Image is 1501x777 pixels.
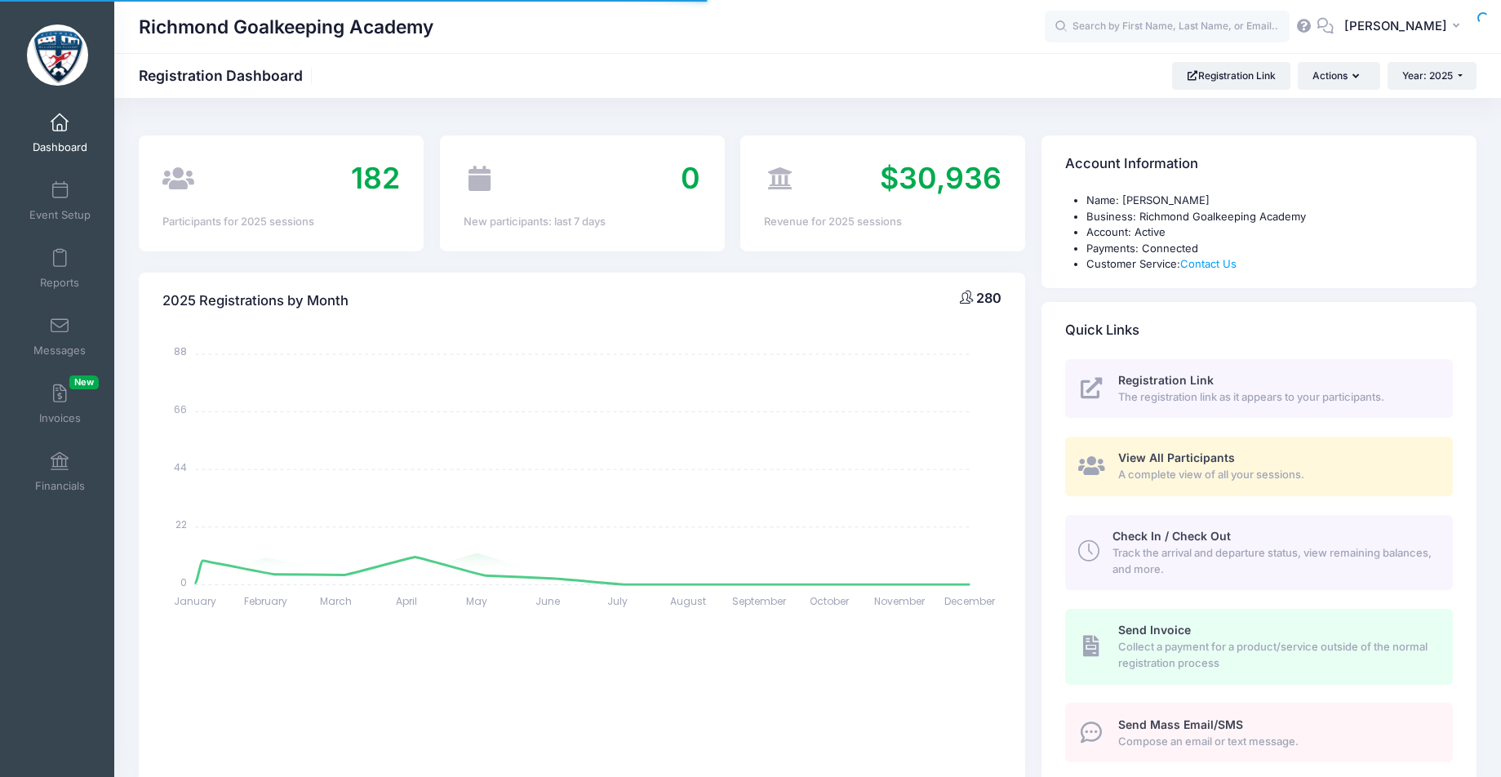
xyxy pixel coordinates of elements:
[69,375,99,389] span: New
[396,594,417,608] tspan: April
[21,443,99,500] a: Financials
[670,594,706,608] tspan: August
[945,594,997,608] tspan: December
[1065,359,1453,419] a: Registration Link The registration link as it appears to your participants.
[1065,307,1139,353] h4: Quick Links
[810,594,850,608] tspan: October
[681,160,700,196] span: 0
[351,160,400,196] span: 182
[1118,451,1235,464] span: View All Participants
[29,208,91,222] span: Event Setup
[467,594,488,608] tspan: May
[40,276,79,290] span: Reports
[1118,717,1243,731] span: Send Mass Email/SMS
[1172,62,1290,90] a: Registration Link
[608,594,628,608] tspan: July
[39,411,81,425] span: Invoices
[1065,703,1453,762] a: Send Mass Email/SMS Compose an email or text message.
[1086,193,1453,209] li: Name: [PERSON_NAME]
[1344,17,1447,35] span: [PERSON_NAME]
[139,67,317,84] h1: Registration Dashboard
[27,24,88,86] img: Richmond Goalkeeping Academy
[321,594,353,608] tspan: March
[1118,639,1434,671] span: Collect a payment for a product/service outside of the normal registration process
[21,375,99,433] a: InvoicesNew
[1065,141,1198,188] h4: Account Information
[1180,257,1237,270] a: Contact Us
[35,479,85,493] span: Financials
[535,594,560,608] tspan: June
[1086,241,1453,257] li: Payments: Connected
[1334,8,1477,46] button: [PERSON_NAME]
[732,594,787,608] tspan: September
[21,240,99,297] a: Reports
[1118,734,1434,750] span: Compose an email or text message.
[1065,609,1453,684] a: Send Invoice Collect a payment for a product/service outside of the normal registration process
[175,344,188,358] tspan: 88
[21,104,99,162] a: Dashboard
[1402,69,1453,82] span: Year: 2025
[1065,515,1453,590] a: Check In / Check Out Track the arrival and departure status, view remaining balances, and more.
[1065,437,1453,496] a: View All Participants A complete view of all your sessions.
[175,402,188,416] tspan: 66
[464,214,701,230] div: New participants: last 7 days
[33,344,86,357] span: Messages
[1388,62,1477,90] button: Year: 2025
[244,594,287,608] tspan: February
[181,575,188,588] tspan: 0
[1086,256,1453,273] li: Customer Service:
[1112,529,1231,543] span: Check In / Check Out
[1118,389,1434,406] span: The registration link as it appears to your participants.
[175,460,188,473] tspan: 44
[976,290,1001,306] span: 280
[880,160,1001,196] span: $30,936
[1045,11,1290,43] input: Search by First Name, Last Name, or Email...
[764,214,1001,230] div: Revenue for 2025 sessions
[33,140,87,154] span: Dashboard
[1086,209,1453,225] li: Business: Richmond Goalkeeping Academy
[162,277,349,324] h4: 2025 Registrations by Month
[1118,373,1214,387] span: Registration Link
[175,594,217,608] tspan: January
[874,594,926,608] tspan: November
[1112,545,1434,577] span: Track the arrival and departure status, view remaining balances, and more.
[139,8,433,46] h1: Richmond Goalkeeping Academy
[1118,623,1191,637] span: Send Invoice
[21,172,99,229] a: Event Setup
[1086,224,1453,241] li: Account: Active
[1118,467,1434,483] span: A complete view of all your sessions.
[1298,62,1379,90] button: Actions
[162,214,400,230] div: Participants for 2025 sessions
[21,308,99,365] a: Messages
[176,517,188,531] tspan: 22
